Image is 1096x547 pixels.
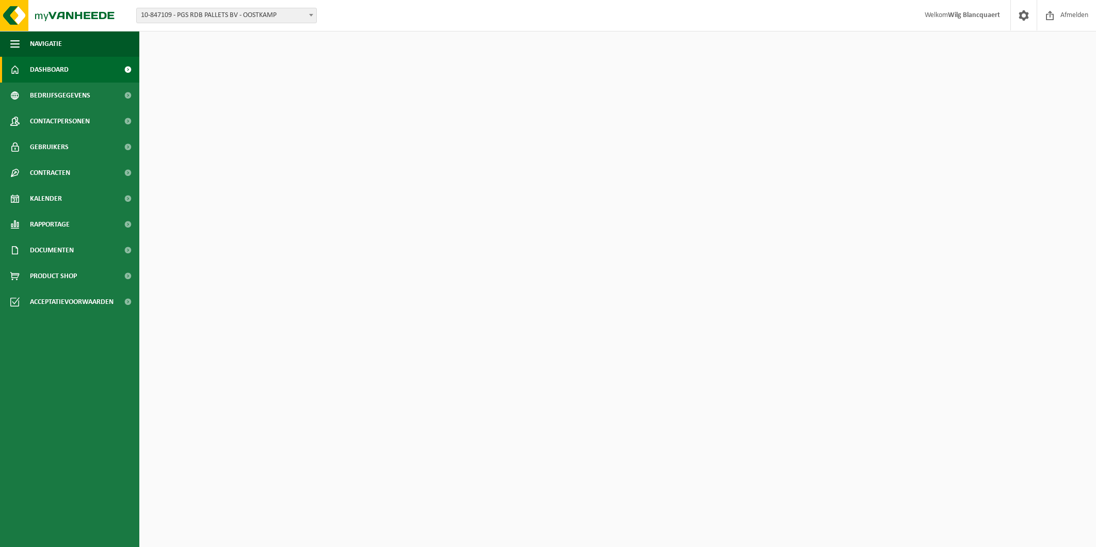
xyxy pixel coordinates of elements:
strong: Wilg Blancquaert [948,11,1000,19]
span: Product Shop [30,263,77,289]
span: Gebruikers [30,134,69,160]
span: Bedrijfsgegevens [30,83,90,108]
span: Documenten [30,237,74,263]
span: Rapportage [30,212,70,237]
span: Acceptatievoorwaarden [30,289,114,315]
span: Dashboard [30,57,69,83]
span: 10-847109 - PGS RDB PALLETS BV - OOSTKAMP [137,8,316,23]
span: 10-847109 - PGS RDB PALLETS BV - OOSTKAMP [136,8,317,23]
span: Kalender [30,186,62,212]
span: Navigatie [30,31,62,57]
span: Contracten [30,160,70,186]
span: Contactpersonen [30,108,90,134]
